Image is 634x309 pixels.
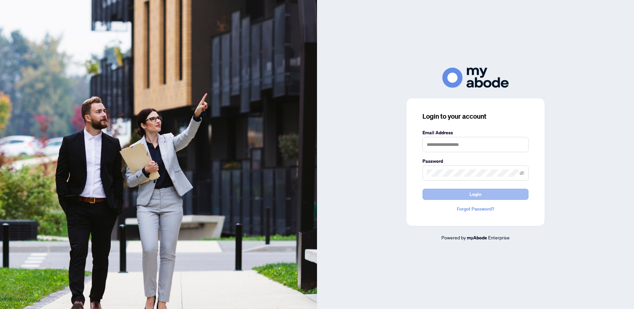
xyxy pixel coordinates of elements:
[422,129,529,136] label: Email Address
[488,234,510,240] span: Enterprise
[470,189,481,200] span: Login
[441,234,466,240] span: Powered by
[442,68,509,88] img: ma-logo
[520,171,524,175] span: eye-invisible
[422,205,529,213] a: Forgot Password?
[422,189,529,200] button: Login
[422,112,529,121] h3: Login to your account
[467,234,487,241] a: myAbode
[422,157,529,165] label: Password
